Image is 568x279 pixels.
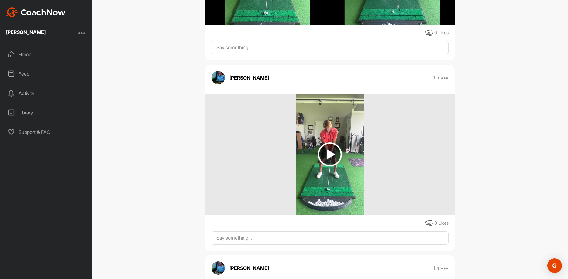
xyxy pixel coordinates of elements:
div: 0 Likes [434,220,449,227]
img: CoachNow [6,7,66,17]
p: 1 h [433,75,439,81]
div: 0 Likes [434,29,449,36]
p: [PERSON_NAME] [229,264,269,272]
div: Library [3,105,89,120]
img: media [296,94,364,215]
p: [PERSON_NAME] [229,74,269,81]
div: [PERSON_NAME] [6,30,46,35]
div: Home [3,47,89,62]
img: avatar [212,71,225,84]
p: 1 h [433,265,439,271]
img: play [318,142,342,166]
div: Support & FAQ [3,124,89,140]
div: Feed [3,66,89,81]
img: avatar [212,261,225,275]
div: Activity [3,86,89,101]
div: Open Intercom Messenger [547,258,562,273]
